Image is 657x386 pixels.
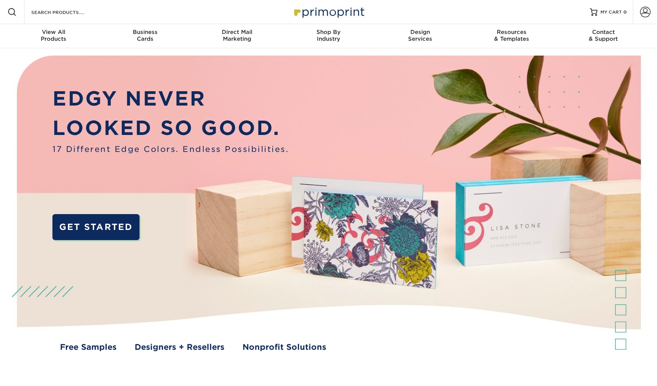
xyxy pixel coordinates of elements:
[466,24,557,48] a: Resources& Templates
[191,29,283,35] span: Direct Mail
[283,29,375,42] div: Industry
[466,29,557,35] span: Resources
[31,8,104,17] input: SEARCH PRODUCTS.....
[374,24,466,48] a: DesignServices
[191,24,283,48] a: Direct MailMarketing
[60,341,117,353] a: Free Samples
[52,84,289,113] p: EDGY NEVER
[557,29,649,35] span: Contact
[100,29,191,42] div: Cards
[466,29,557,42] div: & Templates
[283,29,375,35] span: Shop By
[600,9,622,15] span: MY CART
[52,113,289,143] p: LOOKED SO GOOD.
[557,24,649,48] a: Contact& Support
[8,24,100,48] a: View AllProducts
[374,29,466,35] span: Design
[100,29,191,35] span: Business
[52,143,289,155] span: 17 Different Edge Colors. Endless Possibilities.
[191,29,283,42] div: Marketing
[623,9,627,15] span: 0
[291,4,366,20] img: Primoprint
[8,29,100,35] span: View All
[8,29,100,42] div: Products
[135,341,224,353] a: Designers + Resellers
[52,214,140,240] a: GET STARTED
[243,341,326,353] a: Nonprofit Solutions
[283,24,375,48] a: Shop ByIndustry
[374,29,466,42] div: Services
[557,29,649,42] div: & Support
[100,24,191,48] a: BusinessCards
